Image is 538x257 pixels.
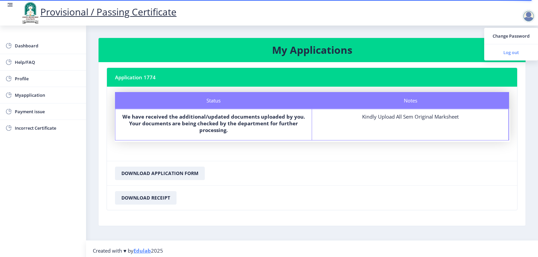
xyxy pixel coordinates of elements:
[15,124,81,132] span: Incorrect Certificate
[15,75,81,83] span: Profile
[115,167,205,180] button: Download Application Form
[490,32,533,40] span: Change Password
[107,43,517,57] h3: My Applications
[484,44,538,60] a: Log out
[115,191,177,205] button: Download Receipt
[20,5,177,18] a: Provisional / Passing Certificate
[484,28,538,44] a: Change Password
[115,92,312,109] div: Status
[15,58,81,66] span: Help/FAQ
[490,48,533,56] span: Log out
[15,108,81,116] span: Payment issue
[318,113,502,120] div: Kindly Upload All Sem Original Marksheet
[133,247,151,254] a: Edulab
[20,1,40,24] img: logo
[312,92,509,109] div: Notes
[15,42,81,50] span: Dashboard
[107,68,517,87] nb-card-header: Application 1774
[15,91,81,99] span: Myapplication
[122,113,305,133] b: We have received the additional/updated documents uploaded by you. Your documents are being check...
[93,247,163,254] span: Created with ♥ by 2025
